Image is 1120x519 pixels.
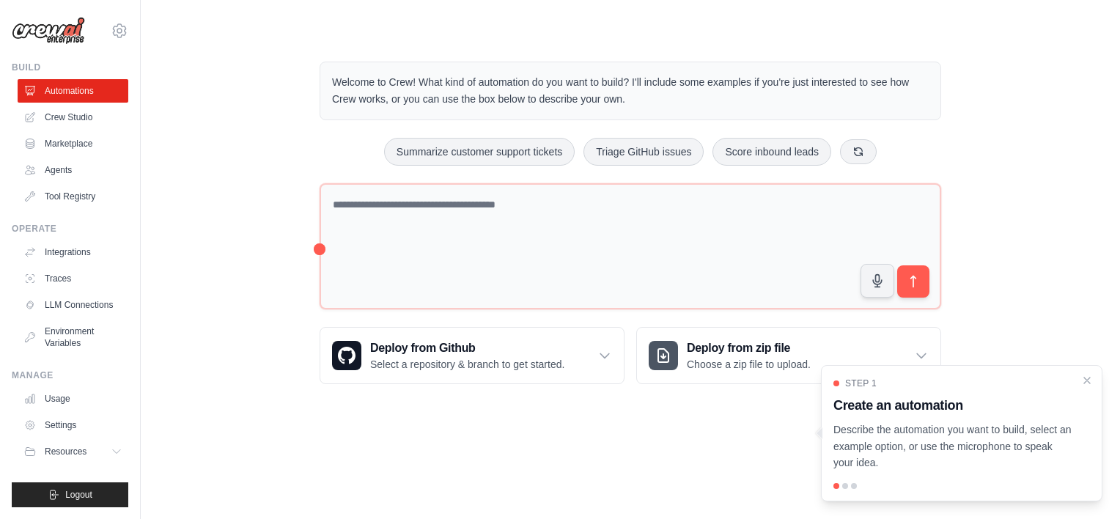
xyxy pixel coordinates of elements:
button: Logout [12,482,128,507]
a: Traces [18,267,128,290]
button: Triage GitHub issues [583,138,704,166]
a: Integrations [18,240,128,264]
a: Marketplace [18,132,128,155]
img: Logo [12,17,85,45]
a: Tool Registry [18,185,128,208]
a: Agents [18,158,128,182]
p: Choose a zip file to upload. [687,357,811,372]
div: Operate [12,223,128,235]
button: Close walkthrough [1081,375,1093,386]
a: Crew Studio [18,106,128,129]
p: Describe the automation you want to build, select an example option, or use the microphone to spe... [833,422,1072,471]
h3: Deploy from zip file [687,339,811,357]
h3: Create an automation [833,395,1072,416]
button: Score inbound leads [712,138,831,166]
button: Resources [18,440,128,463]
div: Manage [12,369,128,381]
a: Automations [18,79,128,103]
p: Select a repository & branch to get started. [370,357,564,372]
a: Environment Variables [18,320,128,355]
span: Step 1 [845,378,877,389]
a: Usage [18,387,128,411]
div: Build [12,62,128,73]
button: Summarize customer support tickets [384,138,575,166]
h3: Deploy from Github [370,339,564,357]
a: Settings [18,413,128,437]
span: Resources [45,446,86,457]
a: LLM Connections [18,293,128,317]
p: Welcome to Crew! What kind of automation do you want to build? I'll include some examples if you'... [332,74,929,108]
span: Logout [65,489,92,501]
